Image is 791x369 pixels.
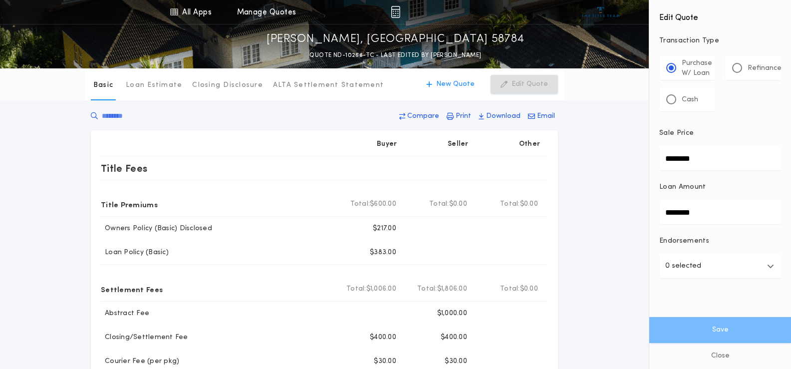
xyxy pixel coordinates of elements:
p: Print [456,111,471,121]
p: $400.00 [370,333,396,343]
p: $30.00 [374,357,396,367]
span: $0.00 [520,199,538,209]
p: $217.00 [373,224,396,234]
p: Loan Estimate [126,80,182,90]
button: New Quote [416,75,485,94]
button: Close [649,343,791,369]
p: Email [537,111,555,121]
b: Total: [346,284,366,294]
b: Total: [417,284,437,294]
p: Owners Policy (Basic) Disclosed [101,224,212,234]
p: New Quote [436,79,475,89]
p: Settlement Fees [101,281,163,297]
p: Loan Amount [659,182,706,192]
p: $1,000.00 [437,309,467,319]
p: Download [486,111,521,121]
button: Edit Quote [491,75,558,94]
p: $400.00 [441,333,467,343]
p: Compare [407,111,439,121]
p: Endorsements [659,236,781,246]
p: Closing/Settlement Fee [101,333,188,343]
p: Title Fees [101,160,148,176]
b: Total: [500,284,520,294]
button: 0 selected [659,254,781,278]
p: Buyer [377,139,397,149]
input: Loan Amount [659,200,781,224]
b: Total: [350,199,370,209]
p: ALTA Settlement Statement [273,80,384,90]
p: Basic [93,80,113,90]
p: QUOTE ND-10268-TC - LAST EDITED BY [PERSON_NAME] [309,50,481,60]
b: Total: [429,199,449,209]
p: Transaction Type [659,36,781,46]
button: Save [649,317,791,343]
button: Compare [396,107,442,125]
button: Email [525,107,558,125]
img: img [391,6,400,18]
p: Edit Quote [512,79,548,89]
p: Closing Disclosure [192,80,263,90]
p: Purchase W/ Loan [682,58,712,78]
b: Total: [500,199,520,209]
span: $0.00 [449,199,467,209]
p: Cash [682,95,698,105]
p: 0 selected [665,260,701,272]
span: $1,006.00 [366,284,396,294]
span: $600.00 [370,199,396,209]
input: Sale Price [659,146,781,170]
span: $1,806.00 [437,284,467,294]
p: Sale Price [659,128,694,138]
p: Title Premiums [101,196,158,212]
img: vs-icon [582,7,619,17]
p: Seller [448,139,469,149]
button: Download [476,107,524,125]
p: Other [519,139,540,149]
h4: Edit Quote [659,6,781,24]
p: Abstract Fee [101,309,149,319]
p: Courier Fee (per pkg) [101,357,179,367]
button: Print [444,107,474,125]
p: $383.00 [370,248,396,258]
p: [PERSON_NAME], [GEOGRAPHIC_DATA] 58784 [266,31,525,47]
p: Refinance [748,63,782,73]
span: $0.00 [520,284,538,294]
p: $30.00 [445,357,467,367]
p: Loan Policy (Basic) [101,248,169,258]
